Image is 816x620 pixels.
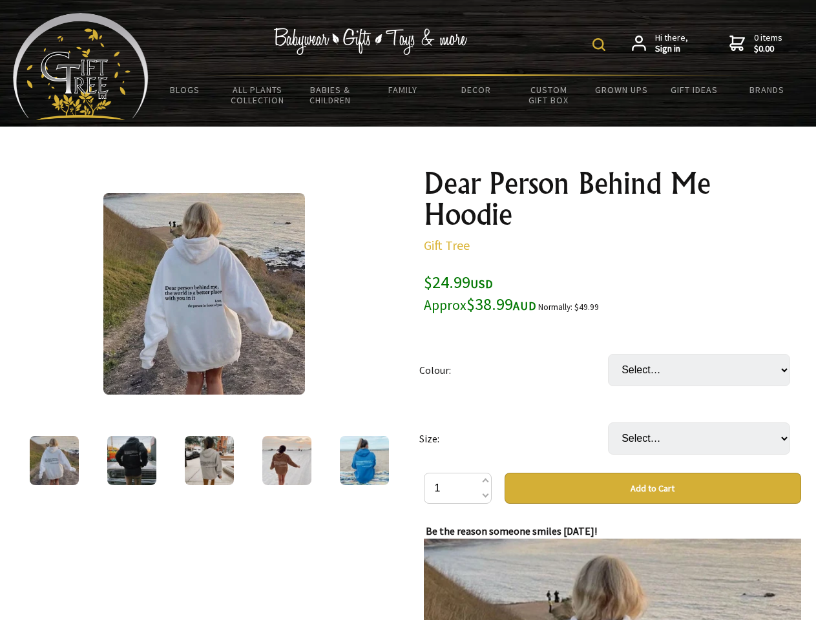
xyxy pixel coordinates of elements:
span: 0 items [754,32,782,55]
a: Hi there,Sign in [632,32,688,55]
img: Dear Person Behind Me Hoodie [340,436,389,485]
a: Family [367,76,440,103]
a: Babies & Children [294,76,367,114]
a: Decor [439,76,512,103]
img: Babyware - Gifts - Toys and more... [13,13,149,120]
img: Dear Person Behind Me Hoodie [103,193,305,395]
a: Gift Ideas [658,76,731,103]
img: Dear Person Behind Me Hoodie [30,436,79,485]
img: Dear Person Behind Me Hoodie [262,436,311,485]
a: Custom Gift Box [512,76,585,114]
strong: Sign in [655,43,688,55]
a: 0 items$0.00 [729,32,782,55]
h1: Dear Person Behind Me Hoodie [424,168,801,230]
td: Size: [419,404,608,473]
a: All Plants Collection [222,76,295,114]
a: Brands [731,76,804,103]
a: Grown Ups [585,76,658,103]
span: $24.99 $38.99 [424,271,536,315]
small: Approx [424,296,466,314]
button: Add to Cart [505,473,801,504]
span: AUD [513,298,536,313]
small: Normally: $49.99 [538,302,599,313]
strong: $0.00 [754,43,782,55]
img: Dear Person Behind Me Hoodie [185,436,234,485]
img: product search [592,38,605,51]
img: Dear Person Behind Me Hoodie [107,436,156,485]
span: Hi there, [655,32,688,55]
span: USD [470,276,493,291]
a: BLOGS [149,76,222,103]
a: Gift Tree [424,237,470,253]
img: Babywear - Gifts - Toys & more [274,28,468,55]
td: Colour: [419,336,608,404]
